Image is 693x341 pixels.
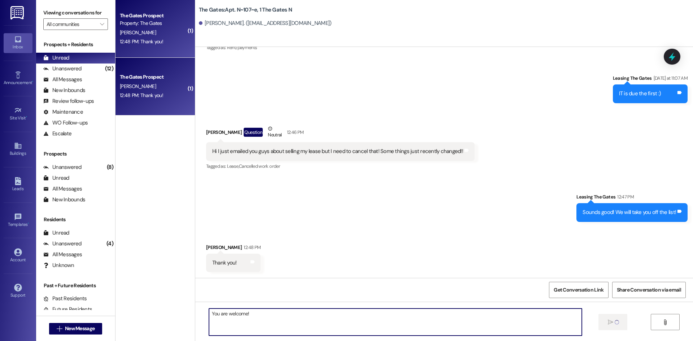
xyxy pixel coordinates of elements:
[206,42,305,53] div: Tagged as:
[120,29,156,36] span: [PERSON_NAME]
[120,38,163,45] div: 12:48 PM: Thank you!
[120,73,187,81] div: The Gates Prospect
[4,104,32,124] a: Site Visit •
[576,193,688,203] div: Leasing The Gates
[43,76,82,83] div: All Messages
[43,196,85,204] div: New Inbounds
[47,18,96,30] input: All communities
[120,12,187,19] div: The Gates Prospect
[43,65,82,73] div: Unanswered
[4,175,32,194] a: Leads
[43,251,82,258] div: All Messages
[617,286,681,294] span: Share Conversation via email
[32,79,33,84] span: •
[4,211,32,230] a: Templates •
[43,54,69,62] div: Unread
[57,326,62,332] i: 
[10,6,25,19] img: ResiDesk Logo
[100,21,104,27] i: 
[612,282,686,298] button: Share Conversation via email
[43,97,94,105] div: Review follow-ups
[227,44,257,51] span: Rent/payments
[43,130,71,137] div: Escalate
[206,125,475,143] div: [PERSON_NAME]
[608,319,613,325] i: 
[209,309,581,336] textarea: You are welcome!
[206,244,261,254] div: [PERSON_NAME]
[244,128,263,137] div: Question
[43,262,74,269] div: Unknown
[36,216,115,223] div: Residents
[43,108,83,116] div: Maintenance
[43,7,108,18] label: Viewing conversations for
[4,281,32,301] a: Support
[239,163,280,169] span: Cancelled work order
[43,240,82,248] div: Unanswered
[43,185,82,193] div: All Messages
[227,163,239,169] span: Lease ,
[199,19,332,27] div: [PERSON_NAME]. ([EMAIL_ADDRESS][DOMAIN_NAME])
[199,6,292,14] b: The Gates: Apt. N~107~e, 1 The Gates N
[36,41,115,48] div: Prospects + Residents
[212,259,237,267] div: Thank you!
[43,87,85,94] div: New Inbounds
[549,282,608,298] button: Get Conversation Link
[43,229,69,237] div: Unread
[26,114,27,119] span: •
[285,128,304,136] div: 12:46 PM
[43,306,92,313] div: Future Residents
[105,238,115,249] div: (4)
[28,221,29,226] span: •
[4,140,32,159] a: Buildings
[43,295,87,302] div: Past Residents
[49,323,103,335] button: New Message
[4,246,32,266] a: Account
[43,163,82,171] div: Unanswered
[662,319,668,325] i: 
[652,74,688,82] div: [DATE] at 11:07 AM
[36,150,115,158] div: Prospects
[242,244,261,251] div: 12:48 PM
[266,125,283,140] div: Neutral
[120,19,187,27] div: Property: The Gates
[36,282,115,289] div: Past + Future Residents
[105,162,115,173] div: (8)
[43,174,69,182] div: Unread
[43,119,88,127] div: WO Follow-ups
[583,209,676,216] div: Sounds good! We will take you off the list!
[4,33,32,53] a: Inbox
[554,286,603,294] span: Get Conversation Link
[615,193,634,201] div: 12:47 PM
[613,74,688,84] div: Leasing The Gates
[212,148,463,155] div: Hi I just emailed you guys about selling my lease but I need to cancel that! Some things just rec...
[120,92,163,99] div: 12:48 PM: Thank you!
[120,83,156,89] span: [PERSON_NAME]
[103,63,115,74] div: (12)
[619,90,661,97] div: IT is due the first :)
[206,161,475,171] div: Tagged as:
[65,325,95,332] span: New Message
